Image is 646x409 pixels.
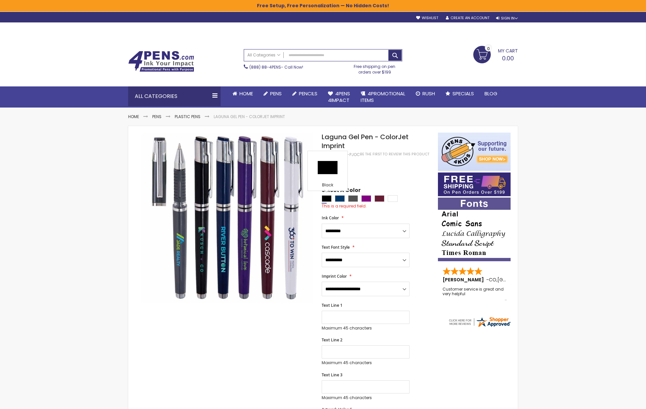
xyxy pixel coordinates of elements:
[309,182,346,189] div: Black
[489,276,496,283] span: CO
[375,195,384,202] div: Dark Red
[487,46,490,52] span: 0
[249,64,303,70] span: - Call Now!
[175,114,200,119] a: Plastic Pens
[323,86,355,108] a: 4Pens4impact
[486,276,546,283] span: - ,
[443,287,507,301] div: Customer service is great and very helpful
[322,215,339,221] span: Ink Color
[322,337,342,343] span: Text Line 2
[452,90,474,97] span: Specials
[443,276,486,283] span: [PERSON_NAME]
[355,86,411,108] a: 4PROMOTIONALITEMS
[287,86,323,101] a: Pencils
[446,16,489,20] a: Create an Account
[438,133,511,171] img: 4pens 4 kids
[214,114,285,119] li: Laguna Gel Pen - ColorJet Imprint
[249,64,281,70] a: (888) 88-4PENS
[448,324,511,329] a: 4pens.com certificate URL
[322,187,361,196] span: Select A Color
[496,16,518,21] div: Sign In
[239,90,253,97] span: Home
[335,195,345,202] div: Navy Blue
[361,195,371,202] div: Purple
[348,195,358,202] div: Gunmetal
[322,273,347,279] span: Imprint Color
[299,90,317,97] span: Pencils
[388,195,398,202] div: White
[328,90,350,104] span: 4Pens 4impact
[416,16,438,20] a: Wishlist
[438,198,511,261] img: font-personalization-examples
[440,86,479,101] a: Specials
[244,49,284,60] a: All Categories
[360,152,429,157] a: Be the first to review this product
[322,195,332,202] div: Black
[270,90,282,97] span: Pens
[258,86,287,101] a: Pens
[128,86,221,106] div: All Categories
[322,244,350,250] span: Text Font Style
[484,90,497,97] span: Blog
[322,204,431,209] div: This is a required field.
[128,51,194,72] img: 4Pens Custom Pens and Promotional Products
[497,276,546,283] span: [GEOGRAPHIC_DATA]
[227,86,258,101] a: Home
[322,395,410,400] p: Maximum 45 characters
[361,90,405,104] span: 4PROMOTIONAL ITEMS
[152,114,161,119] a: Pens
[322,132,409,150] span: Laguna Gel Pen - ColorJet Imprint
[322,326,410,331] p: Maximum 45 characters
[337,152,360,157] div: 4PGS-PJOC
[322,360,410,365] p: Maximum 45 characters
[422,90,435,97] span: Rush
[448,316,511,328] img: 4pens.com widget logo
[322,372,342,378] span: Text Line 3
[479,86,503,101] a: Blog
[128,114,139,119] a: Home
[322,302,342,308] span: Text Line 1
[502,54,514,62] span: 0.00
[473,46,518,62] a: 0.00 0
[247,52,280,58] span: All Categories
[411,86,440,101] a: Rush
[438,173,511,196] img: Free shipping on orders over $199
[141,132,313,303] img: Laguna Gel Pen - ColorJet Imprint
[347,61,403,75] div: Free shipping on pen orders over $199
